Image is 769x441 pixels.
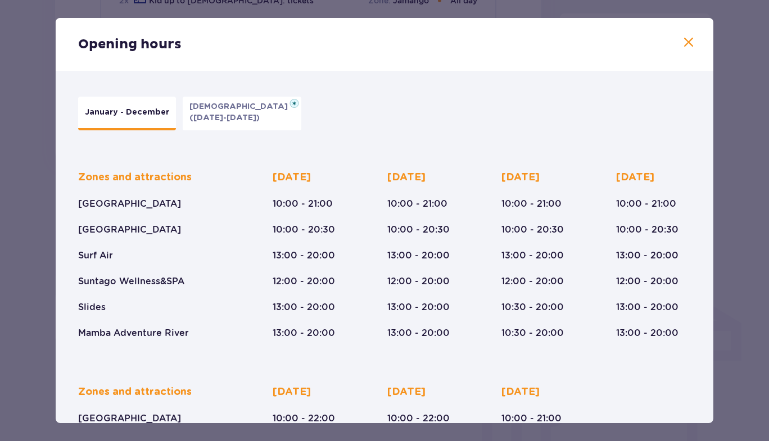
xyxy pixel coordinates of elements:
[501,385,540,399] p: [DATE]
[273,301,335,313] p: 13:00 - 20:00
[78,198,181,210] p: [GEOGRAPHIC_DATA]
[387,275,450,288] p: 12:00 - 20:00
[616,275,678,288] p: 12:00 - 20:00
[501,249,564,262] p: 13:00 - 20:00
[273,412,335,425] p: 10:00 - 22:00
[273,171,311,184] p: [DATE]
[78,36,182,53] p: Opening hours
[78,171,192,184] p: Zones and attractions
[501,327,564,339] p: 10:30 - 20:00
[387,327,450,339] p: 13:00 - 20:00
[387,385,426,399] p: [DATE]
[273,385,311,399] p: [DATE]
[273,327,335,339] p: 13:00 - 20:00
[387,224,450,236] p: 10:00 - 20:30
[78,385,192,399] p: Zones and attractions
[183,97,301,130] button: [DEMOGRAPHIC_DATA]([DATE]-[DATE])
[78,412,181,425] p: [GEOGRAPHIC_DATA]
[189,112,260,124] p: ([DATE]-[DATE])
[387,301,450,313] p: 13:00 - 20:00
[501,275,564,288] p: 12:00 - 20:00
[501,171,540,184] p: [DATE]
[189,101,295,112] p: [DEMOGRAPHIC_DATA]
[501,198,562,210] p: 10:00 - 21:00
[616,301,678,313] p: 13:00 - 20:00
[501,224,564,236] p: 10:00 - 20:30
[501,301,564,313] p: 10:30 - 20:00
[616,224,678,236] p: 10:00 - 20:30
[273,198,333,210] p: 10:00 - 21:00
[78,301,106,313] p: Slides
[616,171,654,184] p: [DATE]
[78,224,181,236] p: [GEOGRAPHIC_DATA]
[616,198,676,210] p: 10:00 - 21:00
[78,97,176,130] button: January - December
[273,249,335,262] p: 13:00 - 20:00
[78,275,184,288] p: Suntago Wellness&SPA
[501,412,562,425] p: 10:00 - 21:00
[78,327,189,339] p: Mamba Adventure River
[616,327,678,339] p: 13:00 - 20:00
[85,107,169,118] p: January - December
[387,249,450,262] p: 13:00 - 20:00
[387,412,450,425] p: 10:00 - 22:00
[273,224,335,236] p: 10:00 - 20:30
[387,198,447,210] p: 10:00 - 21:00
[78,249,113,262] p: Surf Air
[616,249,678,262] p: 13:00 - 20:00
[273,275,335,288] p: 12:00 - 20:00
[387,171,426,184] p: [DATE]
